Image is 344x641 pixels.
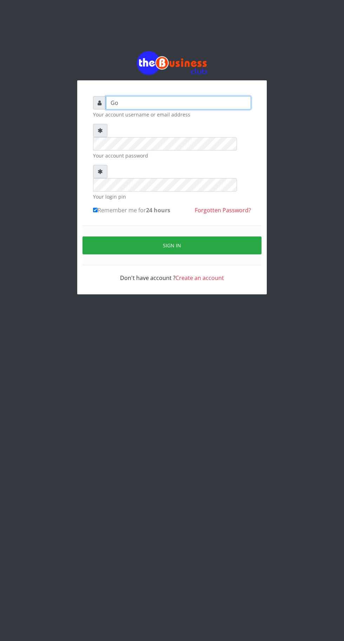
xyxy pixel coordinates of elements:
a: Forgotten Password? [195,206,251,214]
small: Your account username or email address [93,111,251,118]
input: Remember me for24 hours [93,208,98,212]
a: Create an account [176,274,224,282]
small: Your login pin [93,193,251,200]
label: Remember me for [93,206,170,214]
b: 24 hours [146,206,170,214]
div: Don't have account ? [93,265,251,282]
small: Your account password [93,152,251,159]
input: Username or email address [106,96,251,109]
button: Sign in [82,236,262,254]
